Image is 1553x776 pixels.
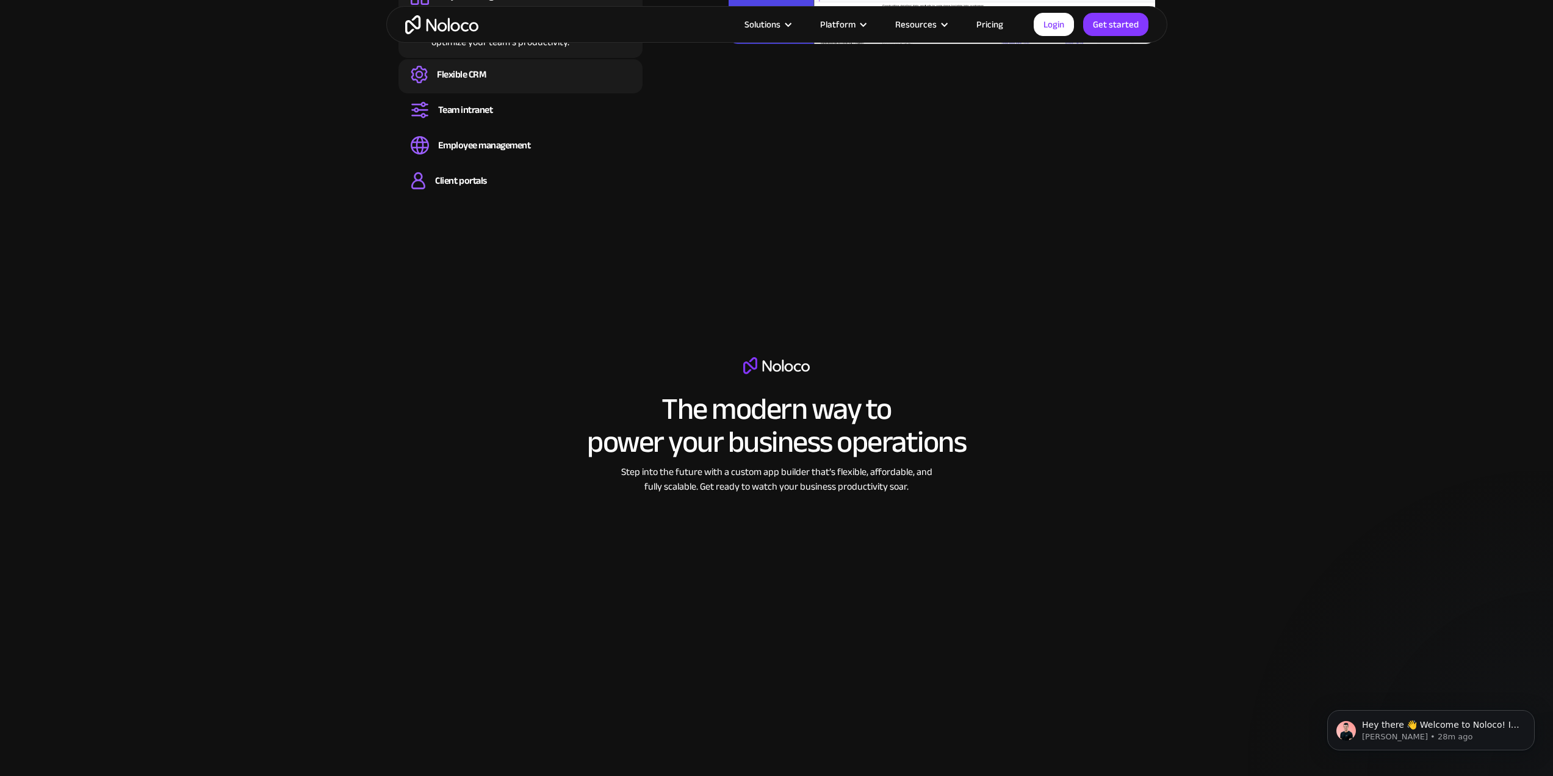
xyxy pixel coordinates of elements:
[438,139,531,152] div: Employee management
[1309,684,1553,770] iframe: Intercom notifications message
[744,16,780,32] div: Solutions
[411,84,630,87] div: Create a custom CRM that you can adapt to your business’s needs, centralize your workflows, and m...
[587,393,966,459] h2: The modern way to power your business operations
[820,16,856,32] div: Platform
[437,68,486,81] div: Flexible CRM
[1034,13,1074,36] a: Login
[435,174,486,187] div: Client portals
[411,154,630,158] div: Easily manage employee information, track performance, and handle HR tasks from a single platform.
[729,16,805,32] div: Solutions
[411,190,630,194] div: Build a secure, fully-branded, and personalized client portal that lets your customers self-serve.
[961,16,1018,32] a: Pricing
[805,16,880,32] div: Platform
[405,15,478,34] a: home
[880,16,961,32] div: Resources
[438,103,493,117] div: Team intranet
[1083,13,1148,36] a: Get started
[895,16,937,32] div: Resources
[411,119,630,123] div: Set up a central space for your team to collaborate, share information, and stay up to date on co...
[615,465,939,494] div: Step into the future with a custom app builder that’s flexible, affordable, and fully scalable. G...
